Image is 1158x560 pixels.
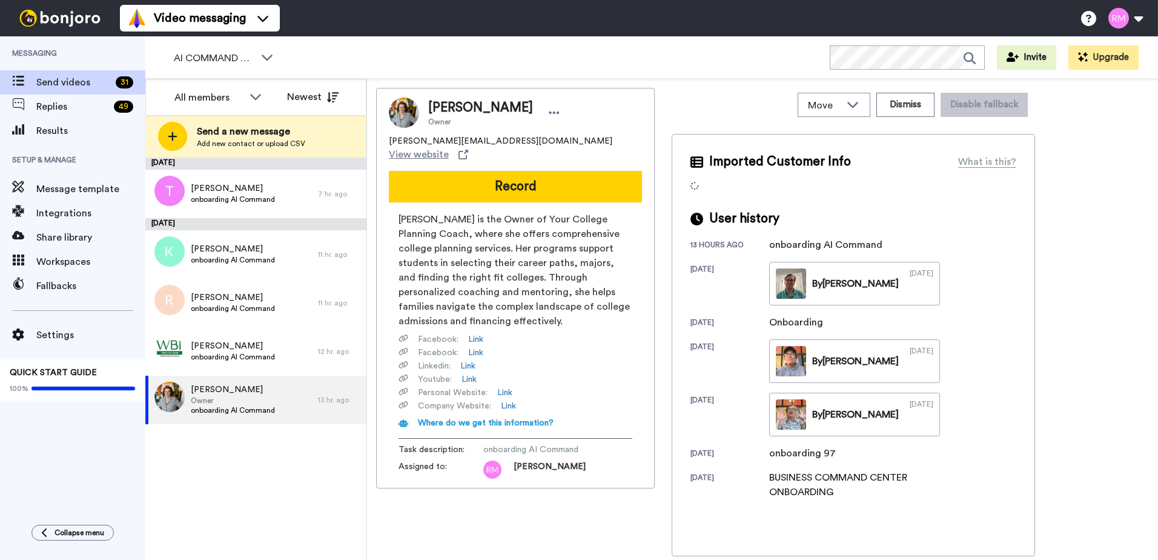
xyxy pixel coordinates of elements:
[812,276,899,291] div: By [PERSON_NAME]
[428,117,533,127] span: Owner
[958,155,1016,169] div: What is this?
[501,400,516,412] a: Link
[10,368,97,377] span: QUICK START GUIDE
[36,279,145,293] span: Fallbacks
[15,10,105,27] img: bj-logo-header-white.svg
[389,135,612,147] span: [PERSON_NAME][EMAIL_ADDRESS][DOMAIN_NAME]
[808,98,841,113] span: Move
[418,347,458,359] span: Facebook :
[36,124,145,138] span: Results
[690,264,769,305] div: [DATE]
[769,446,836,461] div: onboarding 97
[191,340,275,352] span: [PERSON_NAME]
[399,444,483,456] span: Task description :
[910,399,933,430] div: [DATE]
[690,240,769,252] div: 13 hours ago
[278,85,348,109] button: Newest
[876,93,935,117] button: Dismiss
[318,395,360,405] div: 13 hr. ago
[191,405,275,415] span: onboarding AI Command
[418,333,458,345] span: Facebook :
[997,45,1056,70] button: Invite
[462,373,477,385] a: Link
[690,318,769,330] div: [DATE]
[769,393,940,436] a: By[PERSON_NAME][DATE]
[114,101,133,113] div: 49
[812,407,899,422] div: By [PERSON_NAME]
[145,218,366,230] div: [DATE]
[399,212,632,328] span: [PERSON_NAME] is the Owner of Your College Planning Coach, where she offers comprehensive college...
[418,400,491,412] span: Company Website :
[910,346,933,376] div: [DATE]
[769,339,940,383] a: By[PERSON_NAME][DATE]
[154,176,185,206] img: t.png
[910,268,933,299] div: [DATE]
[418,373,452,385] span: Youtube :
[428,99,533,117] span: [PERSON_NAME]
[191,384,275,396] span: [PERSON_NAME]
[197,124,305,139] span: Send a new message
[36,182,145,196] span: Message template
[36,328,145,342] span: Settings
[154,382,185,412] img: e662db52-5ab1-4eb4-ae43-83136901e50d.jpg
[776,346,806,376] img: 2b0d1137-3c4f-4af4-bffc-eda682390cd7-thumb.jpg
[1068,45,1139,70] button: Upgrade
[191,396,275,405] span: Owner
[116,76,133,88] div: 31
[399,461,483,479] span: Assigned to:
[154,333,185,364] img: fd885deb-6fdd-46b8-b419-4e369c214579.jpg
[127,8,147,28] img: vm-color.svg
[318,298,360,308] div: 11 hr. ago
[10,384,28,393] span: 100%
[776,399,806,430] img: 545b2190-9d03-4bf8-b8ac-4705e7ee0542-thumb.jpg
[36,230,145,245] span: Share library
[191,243,275,255] span: [PERSON_NAME]
[468,347,483,359] a: Link
[514,461,586,479] span: [PERSON_NAME]
[174,90,243,105] div: All members
[690,473,769,499] div: [DATE]
[483,444,598,456] span: onboarding AI Command
[191,304,275,313] span: onboarding AI Command
[36,75,111,90] span: Send videos
[318,250,360,259] div: 11 hr. ago
[191,182,275,195] span: [PERSON_NAME]
[769,315,830,330] div: Onboarding
[468,333,483,345] a: Link
[690,342,769,383] div: [DATE]
[154,236,185,267] img: k.png
[769,470,963,499] div: BUSINESS COMMAND CENTER ONBOARDING
[191,292,275,304] span: [PERSON_NAME]
[690,448,769,461] div: [DATE]
[174,51,255,65] span: AI COMMAND CENTER - ACTIVE
[389,171,642,202] button: Record
[389,147,449,162] span: View website
[31,525,114,541] button: Collapse menu
[812,354,899,368] div: By [PERSON_NAME]
[191,195,275,204] span: onboarding AI Command
[690,395,769,436] div: [DATE]
[318,347,360,356] div: 12 hr. ago
[497,387,512,399] a: Link
[483,461,501,479] img: rm.png
[776,268,806,299] img: 89e04ab9-855f-4a18-a593-0b416a7ca065-thumb.jpg
[709,210,779,228] span: User history
[318,189,360,199] div: 7 hr. ago
[191,255,275,265] span: onboarding AI Command
[154,285,185,315] img: r.png
[709,153,851,171] span: Imported Customer Info
[145,158,366,170] div: [DATE]
[389,98,419,128] img: Image of Luanne
[418,387,488,399] span: Personal Website :
[154,10,246,27] span: Video messaging
[197,139,305,148] span: Add new contact or upload CSV
[418,360,451,372] span: Linkedin :
[191,352,275,362] span: onboarding AI Command
[769,262,940,305] a: By[PERSON_NAME][DATE]
[36,255,145,269] span: Workspaces
[769,238,882,252] div: onboarding AI Command
[36,206,145,221] span: Integrations
[55,528,104,538] span: Collapse menu
[418,419,554,427] span: Where do we get this information?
